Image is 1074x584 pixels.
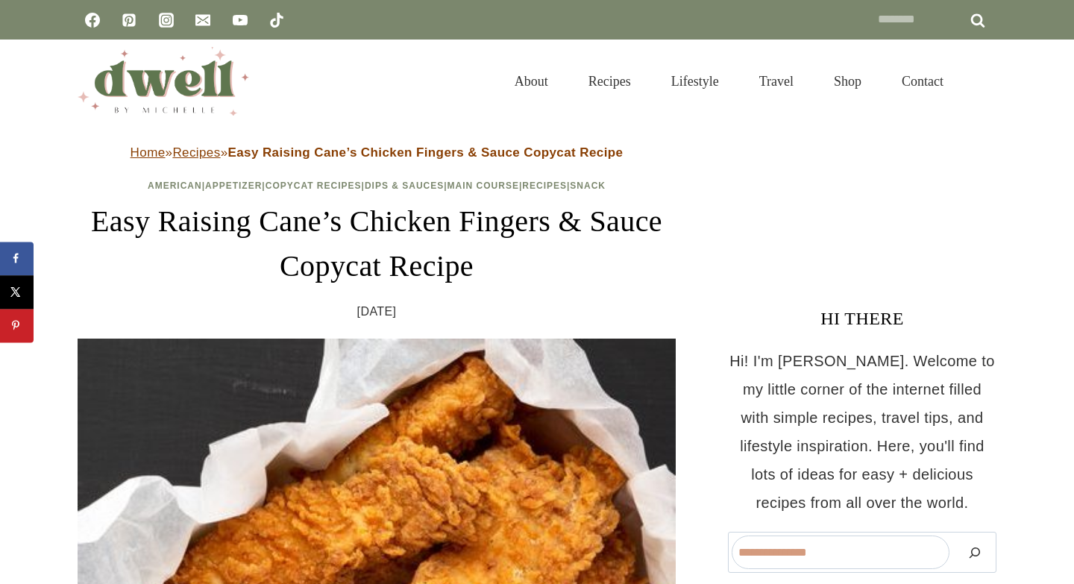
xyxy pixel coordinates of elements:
[227,145,623,160] strong: Easy Raising Cane’s Chicken Fingers & Sauce Copycat Recipe
[266,180,362,191] a: Copycat Recipes
[262,5,292,35] a: TikTok
[728,305,996,332] h3: HI THERE
[494,55,568,107] a: About
[447,180,519,191] a: Main Course
[957,536,993,569] button: Search
[188,5,218,35] a: Email
[568,55,651,107] a: Recipes
[225,5,255,35] a: YouTube
[151,5,181,35] a: Instagram
[78,199,676,289] h1: Easy Raising Cane’s Chicken Fingers & Sauce Copycat Recipe
[114,5,144,35] a: Pinterest
[882,55,964,107] a: Contact
[131,145,624,160] span: » »
[494,55,964,107] nav: Primary Navigation
[814,55,882,107] a: Shop
[522,180,567,191] a: Recipes
[131,145,166,160] a: Home
[365,180,444,191] a: Dips & Sauces
[172,145,220,160] a: Recipes
[148,180,202,191] a: American
[570,180,606,191] a: Snack
[78,5,107,35] a: Facebook
[728,347,996,517] p: Hi! I'm [PERSON_NAME]. Welcome to my little corner of the internet filled with simple recipes, tr...
[651,55,739,107] a: Lifestyle
[971,69,996,94] button: View Search Form
[739,55,814,107] a: Travel
[148,180,606,191] span: | | | | | |
[205,180,262,191] a: Appetizer
[357,301,397,323] time: [DATE]
[78,47,249,116] img: DWELL by michelle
